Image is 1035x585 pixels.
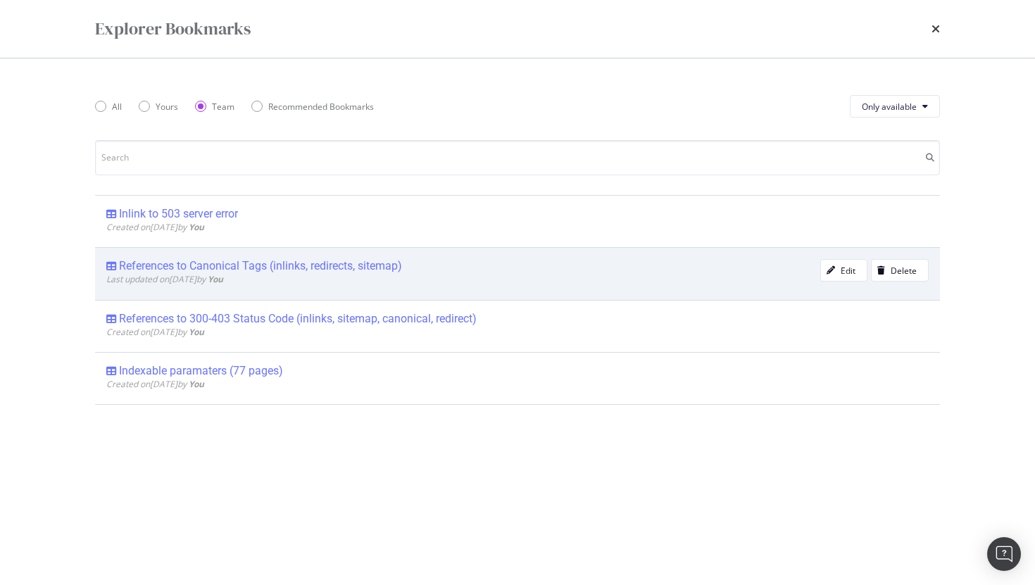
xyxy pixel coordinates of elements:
div: References to Canonical Tags (inlinks, redirects, sitemap) [119,259,402,273]
b: You [189,378,204,390]
div: Edit [841,265,855,277]
div: Team [212,101,234,113]
div: Yours [156,101,178,113]
button: Only available [850,95,940,118]
span: Created on [DATE] by [106,378,204,390]
b: You [189,326,204,338]
span: Created on [DATE] by [106,221,204,233]
span: Created on [DATE] by [106,326,204,338]
div: Team [195,101,234,113]
div: Recommended Bookmarks [251,101,374,113]
div: All [112,101,122,113]
div: All [95,101,122,113]
button: Delete [871,259,929,282]
div: Recommended Bookmarks [268,101,374,113]
input: Search [95,140,940,175]
b: You [189,221,204,233]
b: You [208,273,223,285]
div: Indexable paramaters (77 pages) [119,364,283,378]
div: times [931,17,940,41]
div: Explorer Bookmarks [95,17,251,41]
div: Yours [139,101,178,113]
div: References to 300-403 Status Code (inlinks, sitemap, canonical, redirect) [119,312,477,326]
div: Delete [891,265,917,277]
span: Only available [862,101,917,113]
span: Last updated on [DATE] by [106,273,223,285]
div: Open Intercom Messenger [987,537,1021,571]
div: Inlink to 503 server error [119,207,238,221]
button: Edit [820,259,867,282]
